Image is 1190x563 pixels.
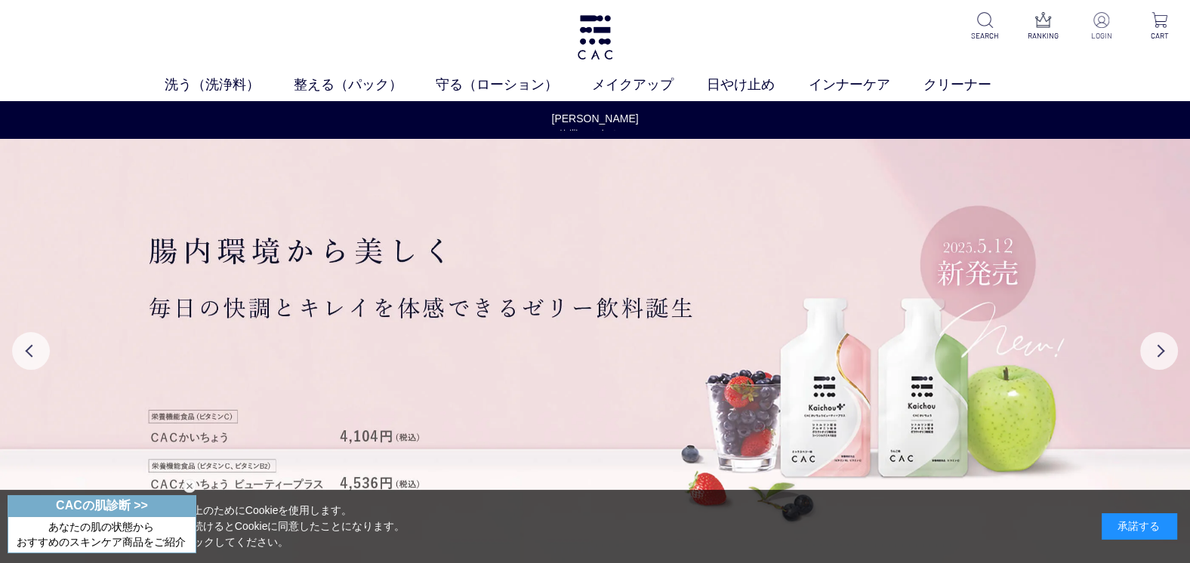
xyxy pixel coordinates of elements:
[13,503,405,550] div: 当サイトでは、お客様へのサービス向上のためにCookieを使用します。 「承諾する」をクリックするか閲覧を続けるとCookieに同意したことになります。 詳細はこちらの をクリックしてください。
[1141,12,1178,42] a: CART
[809,75,924,95] a: インナーケア
[1025,12,1062,42] a: RANKING
[294,75,436,95] a: 整える（パック）
[12,332,50,370] button: Previous
[165,75,294,95] a: 洗う（洗浄料）
[1141,30,1178,42] p: CART
[923,75,1025,95] a: クリーナー
[1083,12,1120,42] a: LOGIN
[707,75,809,95] a: 日やけ止め
[1025,30,1062,42] p: RANKING
[1140,332,1178,370] button: Next
[1102,513,1177,540] div: 承諾する
[575,15,615,60] img: logo
[592,75,708,95] a: メイクアップ
[966,12,1003,42] a: SEARCH
[1083,30,1120,42] p: LOGIN
[436,75,592,95] a: 守る（ローション）
[547,111,643,143] a: [PERSON_NAME]休業のお知らせ
[966,30,1003,42] p: SEARCH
